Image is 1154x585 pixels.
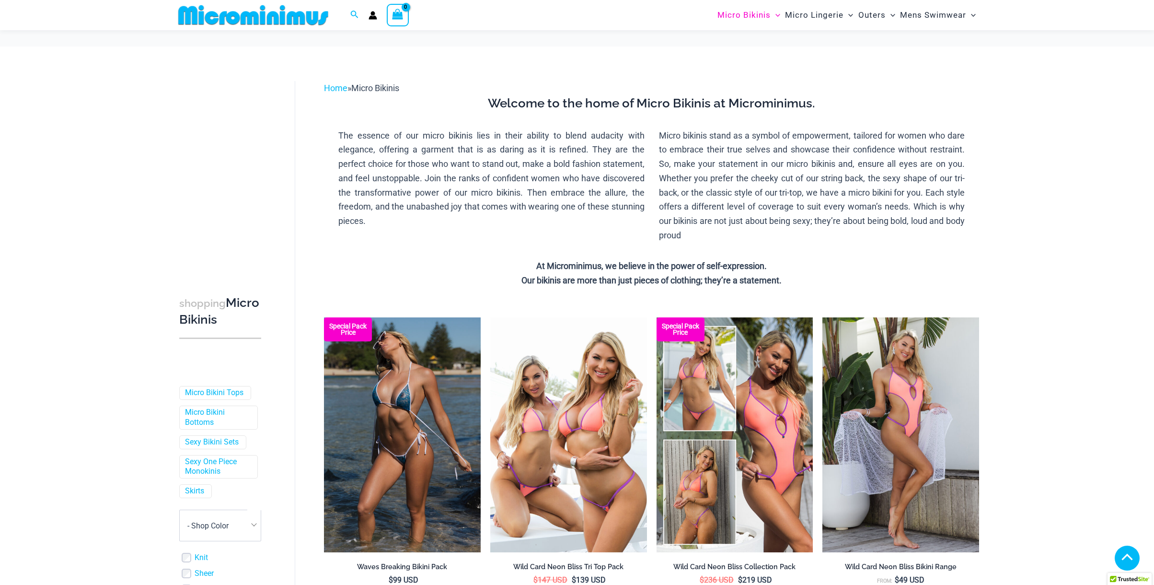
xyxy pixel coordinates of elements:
[389,575,393,585] span: $
[717,3,771,27] span: Micro Bikinis
[179,73,265,265] iframe: TrustedSite Certified
[324,562,481,575] a: Waves Breaking Bikini Pack
[738,575,772,585] bdi: 219 USD
[858,3,886,27] span: Outers
[533,575,567,585] bdi: 147 USD
[738,575,742,585] span: $
[185,457,250,477] a: Sexy One Piece Monokinis
[387,4,409,26] a: View Shopping Cart, empty
[179,510,261,541] span: - Shop Color
[877,578,892,584] span: From:
[572,575,606,585] bdi: 139 USD
[195,553,208,563] a: Knit
[533,575,538,585] span: $
[657,317,813,552] img: Collection Pack (7)
[324,562,481,572] h2: Waves Breaking Bikini Pack
[657,562,813,575] a: Wild Card Neon Bliss Collection Pack
[572,575,576,585] span: $
[324,317,481,552] a: Waves Breaking Ocean 312 Top 456 Bottom 08 Waves Breaking Ocean 312 Top 456 Bottom 04Waves Breaki...
[389,575,418,585] bdi: 99 USD
[174,4,332,26] img: MM SHOP LOGO FLAT
[331,95,972,112] h3: Welcome to the home of Micro Bikinis at Microminimus.
[898,3,978,27] a: Mens SwimwearMenu ToggleMenu Toggle
[822,562,979,575] a: Wild Card Neon Bliss Bikini Range
[185,437,239,447] a: Sexy Bikini Sets
[179,297,226,309] span: shopping
[657,562,813,572] h2: Wild Card Neon Bliss Collection Pack
[900,3,966,27] span: Mens Swimwear
[714,1,980,29] nav: Site Navigation
[351,83,399,93] span: Micro Bikinis
[185,388,243,398] a: Micro Bikini Tops
[536,261,767,271] strong: At Microminimus, we believe in the power of self-expression.
[490,562,647,572] h2: Wild Card Neon Bliss Tri Top Pack
[895,575,899,585] span: $
[324,83,399,93] span: »
[657,323,704,336] b: Special Pack Price
[715,3,783,27] a: Micro BikinisMenu ToggleMenu Toggle
[822,317,979,552] img: Wild Card Neon Bliss 312 Top 01
[324,83,347,93] a: Home
[187,521,229,530] span: - Shop Color
[195,569,214,579] a: Sheer
[785,3,843,27] span: Micro Lingerie
[700,575,734,585] bdi: 236 USD
[369,11,377,20] a: Account icon link
[822,562,979,572] h2: Wild Card Neon Bliss Bikini Range
[700,575,704,585] span: $
[350,9,359,21] a: Search icon link
[490,317,647,552] a: Wild Card Neon Bliss Tri Top PackWild Card Neon Bliss Tri Top Pack BWild Card Neon Bliss Tri Top ...
[521,275,782,285] strong: Our bikinis are more than just pieces of clothing; they’re a statement.
[185,408,250,428] a: Micro Bikini Bottoms
[856,3,898,27] a: OutersMenu ToggleMenu Toggle
[822,317,979,552] a: Wild Card Neon Bliss 312 Top 01Wild Card Neon Bliss 819 One Piece St Martin 5996 Sarong 04Wild Ca...
[324,317,481,552] img: Waves Breaking Ocean 312 Top 456 Bottom 08
[659,129,965,243] p: Micro bikinis stand as a symbol of empowerment, tailored for women who dare to embrace their true...
[179,295,261,328] h3: Micro Bikinis
[657,317,813,552] a: Collection Pack (7) Collection Pack B (1)Collection Pack B (1)
[185,486,204,496] a: Skirts
[895,575,924,585] bdi: 49 USD
[886,3,895,27] span: Menu Toggle
[966,3,976,27] span: Menu Toggle
[490,562,647,575] a: Wild Card Neon Bliss Tri Top Pack
[324,323,372,336] b: Special Pack Price
[783,3,855,27] a: Micro LingerieMenu ToggleMenu Toggle
[180,510,261,541] span: - Shop Color
[338,129,645,228] p: The essence of our micro bikinis lies in their ability to blend audacity with elegance, offering ...
[771,3,780,27] span: Menu Toggle
[490,317,647,552] img: Wild Card Neon Bliss Tri Top Pack
[843,3,853,27] span: Menu Toggle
